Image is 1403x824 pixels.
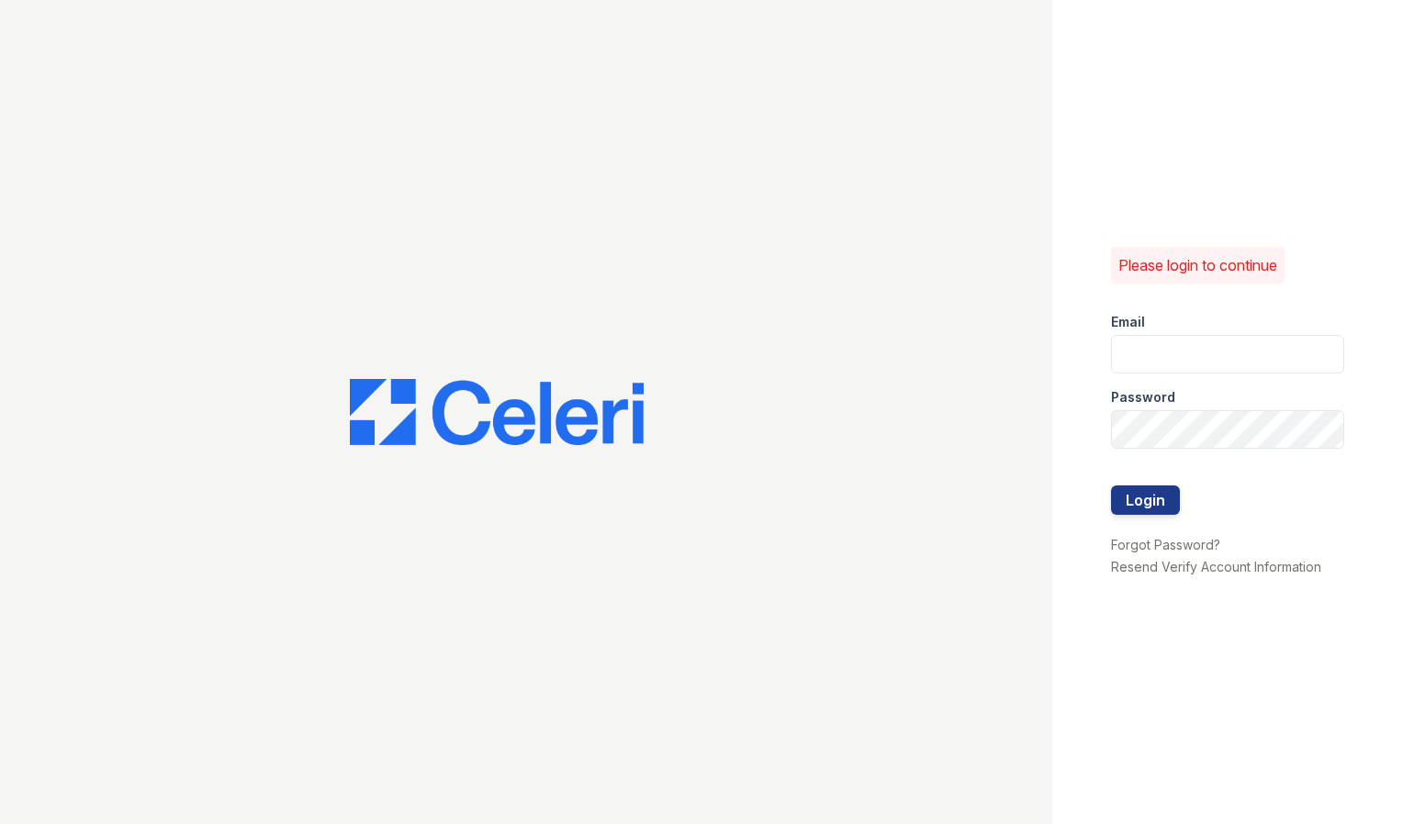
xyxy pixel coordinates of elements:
img: CE_Logo_Blue-a8612792a0a2168367f1c8372b55b34899dd931a85d93a1a3d3e32e68fde9ad4.png [350,379,644,445]
a: Forgot Password? [1111,537,1220,552]
p: Please login to continue [1118,254,1277,276]
a: Resend Verify Account Information [1111,559,1321,574]
label: Password [1111,388,1175,406]
button: Login [1111,485,1180,515]
label: Email [1111,313,1145,331]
